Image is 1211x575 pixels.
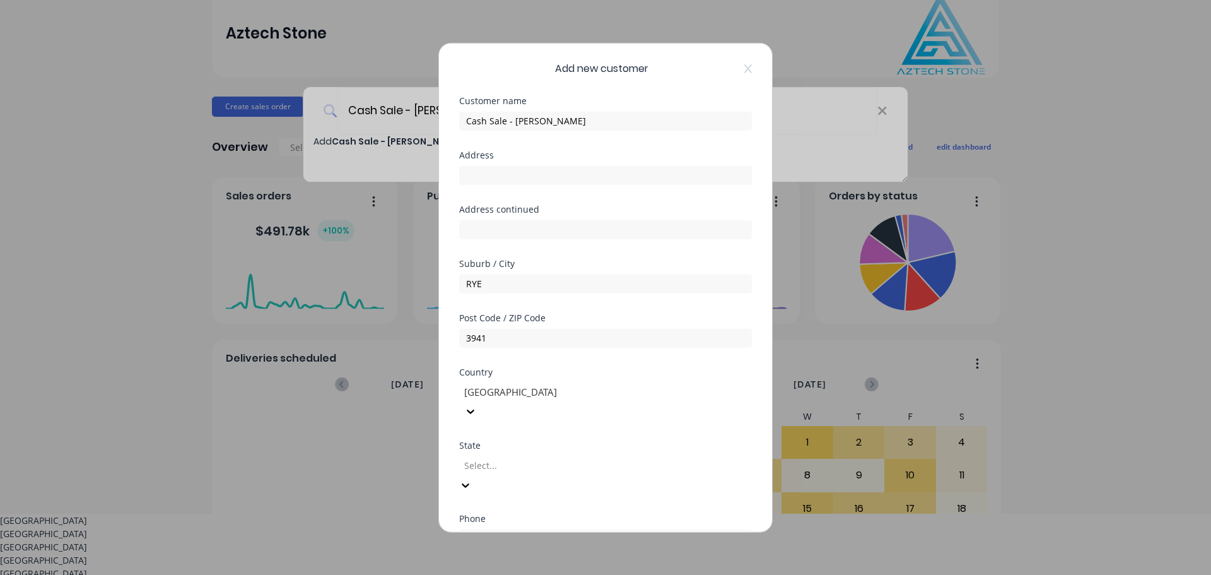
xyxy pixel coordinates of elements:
div: Post Code / ZIP Code [459,313,752,322]
div: Customer name [459,96,752,105]
div: State [459,441,752,449]
div: Phone [459,514,752,523]
div: Suburb / City [459,259,752,268]
span: Add new customer [555,61,648,76]
div: Address continued [459,205,752,213]
div: Address [459,150,752,159]
div: Country [459,367,752,376]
